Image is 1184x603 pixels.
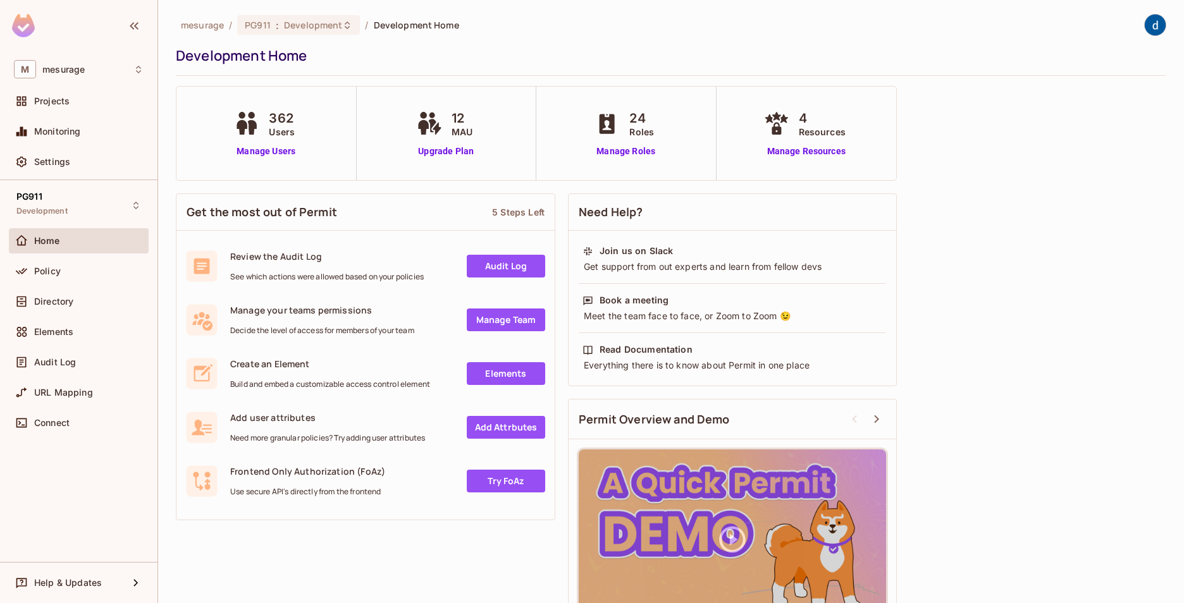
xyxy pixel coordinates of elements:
span: PG911 [16,192,42,202]
div: Join us on Slack [600,245,673,257]
img: dev 911gcl [1145,15,1166,35]
a: Add Attrbutes [467,416,545,439]
div: Development Home [176,46,1160,65]
span: Review the Audit Log [230,250,424,262]
div: Get support from out experts and learn from fellow devs [583,260,882,273]
a: Audit Log [467,255,545,277]
span: PG911 [245,19,271,31]
div: Everything there is to know about Permit in one place [583,359,882,372]
span: Manage your teams permissions [230,304,414,316]
span: : [275,20,280,30]
span: Create an Element [230,358,430,370]
li: / [229,19,232,31]
span: Decide the level of access for members of your team [230,326,414,336]
span: Settings [34,157,70,167]
span: Monitoring [34,126,81,137]
a: Try FoAz [467,470,545,492]
span: Resources [799,125,846,138]
div: Meet the team face to face, or Zoom to Zoom 😉 [583,310,882,322]
a: Manage Resources [761,145,852,158]
span: Development [284,19,342,31]
span: Connect [34,418,70,428]
span: Need Help? [579,204,643,220]
span: M [14,60,36,78]
div: Book a meeting [600,294,669,307]
span: 12 [452,109,472,128]
span: Workspace: mesurage [42,64,85,75]
span: Projects [34,96,70,106]
span: Permit Overview and Demo [579,411,730,427]
span: Directory [34,296,73,307]
li: / [365,19,368,31]
span: MAU [452,125,472,138]
img: SReyMgAAAABJRU5ErkJggg== [12,14,35,37]
span: Roles [629,125,654,138]
span: Need more granular policies? Try adding user attributes [230,433,425,443]
span: See which actions were allowed based on your policies [230,272,424,282]
span: 4 [799,109,846,128]
a: Manage Team [467,308,545,331]
span: Audit Log [34,357,76,367]
div: 5 Steps Left [492,206,545,218]
span: URL Mapping [34,387,93,398]
a: Elements [467,362,545,385]
span: Users [269,125,295,138]
a: Manage Users [231,145,301,158]
span: Build and embed a customizable access control element [230,379,430,389]
span: Help & Updates [34,578,102,588]
a: Manage Roles [591,145,660,158]
a: Upgrade Plan [414,145,479,158]
span: Development [16,206,68,216]
span: Use secure API's directly from the frontend [230,487,385,497]
span: Elements [34,327,73,337]
span: Development Home [374,19,459,31]
span: 362 [269,109,295,128]
span: Frontend Only Authorization (FoAz) [230,465,385,477]
span: Add user attributes [230,411,425,423]
span: Policy [34,266,61,276]
span: Home [34,236,60,246]
div: Read Documentation [600,343,693,356]
span: Get the most out of Permit [187,204,337,220]
span: 24 [629,109,654,128]
span: the active workspace [181,19,224,31]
